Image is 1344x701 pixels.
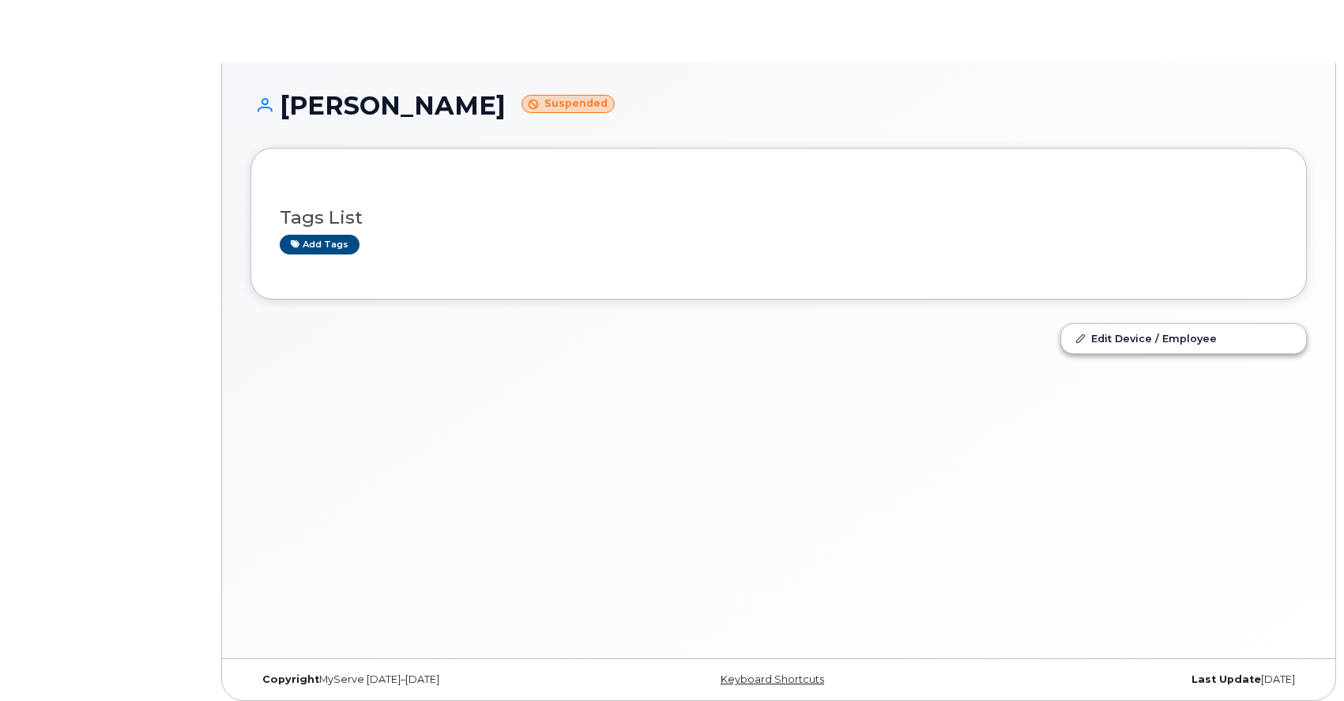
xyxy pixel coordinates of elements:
div: [DATE] [954,673,1307,686]
a: Edit Device / Employee [1061,324,1306,352]
small: Suspended [521,95,615,113]
h1: [PERSON_NAME] [250,92,1307,119]
strong: Last Update [1192,673,1261,685]
a: Add tags [280,235,360,254]
a: Keyboard Shortcuts [721,673,824,685]
div: MyServe [DATE]–[DATE] [250,673,603,686]
h3: Tags List [280,208,1278,228]
strong: Copyright [262,673,319,685]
